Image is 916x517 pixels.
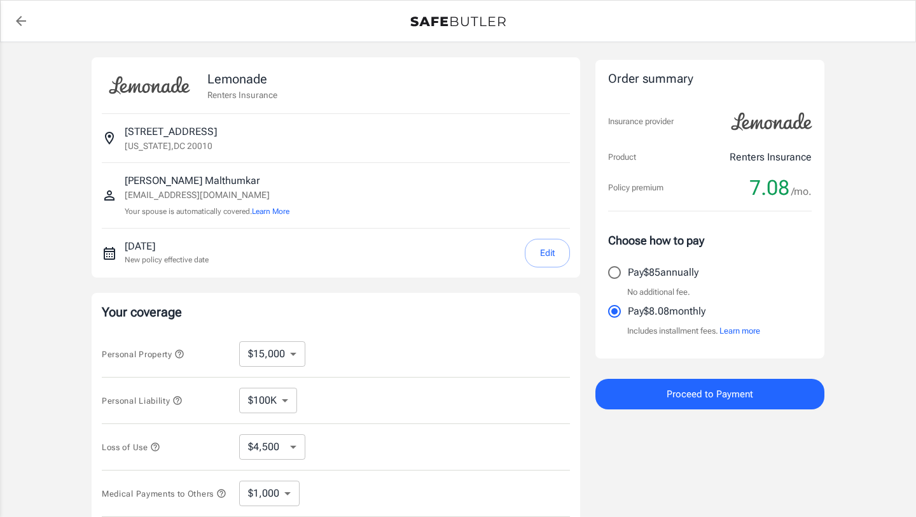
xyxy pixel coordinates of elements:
span: Proceed to Payment [667,386,753,402]
span: Personal Liability [102,396,183,406]
p: [EMAIL_ADDRESS][DOMAIN_NAME] [125,188,289,202]
p: Renters Insurance [730,150,812,165]
img: Lemonade [724,104,819,139]
span: Loss of Use [102,443,160,452]
button: Medical Payments to Others [102,486,226,501]
img: Back to quotes [410,17,506,27]
button: Personal Property [102,346,184,362]
p: Policy premium [608,181,663,194]
p: [US_STATE] , DC 20010 [125,139,212,152]
button: Proceed to Payment [595,379,824,409]
span: /mo. [791,183,812,201]
p: [DATE] [125,239,209,254]
p: Pay $85 annually [628,265,698,280]
button: Personal Liability [102,393,183,408]
p: Pay $8.08 monthly [628,304,705,319]
p: Choose how to pay [608,232,812,249]
div: Order summary [608,70,812,89]
span: Personal Property [102,350,184,359]
p: Renters Insurance [207,89,277,101]
p: [STREET_ADDRESS] [125,124,217,139]
button: Loss of Use [102,439,160,455]
svg: Insured address [102,131,117,146]
p: New policy effective date [125,254,209,266]
p: Insurance provider [608,115,674,128]
p: [PERSON_NAME] Malthumkar [125,173,289,188]
p: Includes installment fees. [627,325,760,337]
p: No additional fee. [627,286,690,299]
p: Your spouse is automatically covered. [125,206,289,218]
p: Product [608,151,636,164]
img: Lemonade [102,67,197,103]
button: Learn More [252,206,289,217]
span: Medical Payments to Others [102,489,226,499]
p: Lemonade [207,69,277,89]
button: Edit [525,239,570,267]
a: back to quotes [8,8,34,34]
span: 7.08 [749,175,789,201]
p: Your coverage [102,303,570,321]
svg: Insured person [102,188,117,203]
svg: New policy start date [102,246,117,261]
button: Learn more [719,325,760,337]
